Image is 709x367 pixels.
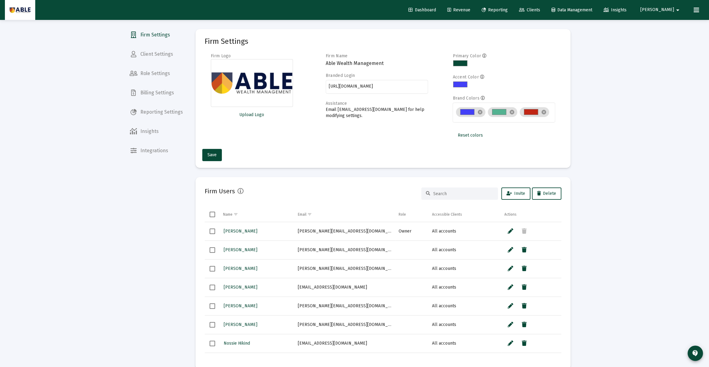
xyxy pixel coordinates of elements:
p: Email [EMAIL_ADDRESS][DOMAIN_NAME] for help modifying settings. [326,107,428,119]
a: Nossie Hikind [223,339,251,348]
div: Select row [210,247,215,253]
span: Invite [506,191,525,196]
span: Upload Logo [239,112,264,117]
span: Nossie Hikind [224,341,250,346]
a: Firm Settings [125,28,188,42]
div: Role [399,212,406,217]
td: [PERSON_NAME][EMAIL_ADDRESS][DOMAIN_NAME] [295,315,396,334]
label: Assistance [326,101,347,106]
span: All accounts [432,341,456,346]
span: All accounts [432,322,456,327]
label: Branded Login [326,73,355,78]
td: Column Actions [501,207,561,222]
label: Primary Color [453,53,481,59]
div: Select row [210,322,215,327]
div: Select row [210,341,215,346]
img: Firm logo [211,59,293,107]
a: Dashboard [404,4,441,16]
span: Clients [519,7,540,13]
mat-icon: cancel [477,109,483,115]
td: [EMAIL_ADDRESS][DOMAIN_NAME] [295,334,396,353]
span: Owner [399,229,411,234]
mat-icon: arrow_drop_down [674,4,681,16]
td: [PERSON_NAME][EMAIL_ADDRESS][DOMAIN_NAME] [295,297,396,315]
button: Delete [532,187,561,200]
span: [PERSON_NAME] [224,303,257,308]
div: Select row [210,229,215,234]
span: Show filter options for column 'Name' [233,212,238,217]
a: Reporting [477,4,513,16]
a: Revenue [442,4,475,16]
img: Dashboard [9,4,31,16]
a: [PERSON_NAME] [223,283,258,292]
div: Select row [210,303,215,309]
mat-card-title: Firm Settings [205,38,248,44]
label: Firm Logo [211,53,231,59]
input: Search [433,191,493,196]
span: All accounts [432,229,456,234]
span: [PERSON_NAME] [224,266,257,271]
div: Actions [504,212,517,217]
h2: Firm Users [205,186,235,196]
span: All accounts [432,266,456,271]
span: Show filter options for column 'Email' [307,212,312,217]
button: Invite [501,187,530,200]
a: [PERSON_NAME] [223,227,258,236]
td: Column Name [220,207,295,222]
h3: Able Wealth Management [326,59,428,68]
a: Reporting Settings [125,105,188,119]
button: Upload Logo [211,109,293,121]
span: Reporting [482,7,508,13]
td: Column Email [295,207,396,222]
span: Reset colors [457,133,483,138]
a: [PERSON_NAME] [223,320,258,329]
span: Revenue [447,7,470,13]
td: [EMAIL_ADDRESS][DOMAIN_NAME] [295,278,396,297]
span: [PERSON_NAME] [224,322,257,327]
span: Data Management [552,7,592,13]
div: Accessible Clients [432,212,462,217]
a: Integrations [125,143,188,158]
span: Delete [537,191,556,196]
button: Reset colors [453,129,487,142]
span: [PERSON_NAME] [224,247,257,252]
button: Save [202,149,222,161]
span: Save [207,152,217,157]
a: Billing Settings [125,85,188,100]
a: Clients [514,4,545,16]
mat-icon: cancel [541,109,547,115]
button: [PERSON_NAME] [633,4,689,16]
a: Insights [599,4,631,16]
div: Select row [210,266,215,271]
div: Email [298,212,306,217]
a: Data Management [547,4,597,16]
a: [PERSON_NAME] [223,264,258,273]
span: [PERSON_NAME] [640,7,674,13]
span: All accounts [432,303,456,308]
a: Client Settings [125,47,188,62]
mat-icon: cancel [509,109,515,115]
label: Firm Name [326,53,348,59]
span: Loremipsum dolorsit ametcons adi elitsedd ei Temp Incidi Utlaboreet DOL, m aliquaenim adminimven ... [2,23,356,73]
a: Role Settings [125,66,188,81]
a: [PERSON_NAME] [223,245,258,254]
span: All accounts [432,247,456,252]
span: Dashboard [408,7,436,13]
label: Brand Colors [453,96,479,101]
span: All accounts [432,285,456,290]
td: [PERSON_NAME][EMAIL_ADDRESS][DOMAIN_NAME] [295,259,396,278]
a: [PERSON_NAME] [223,301,258,310]
label: Accent Color [453,74,479,80]
div: Select row [210,285,215,290]
span: [PERSON_NAME] [224,229,257,234]
a: Insights [125,124,188,139]
div: Select all [210,212,215,217]
span: [PERSON_NAME] [224,285,257,290]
